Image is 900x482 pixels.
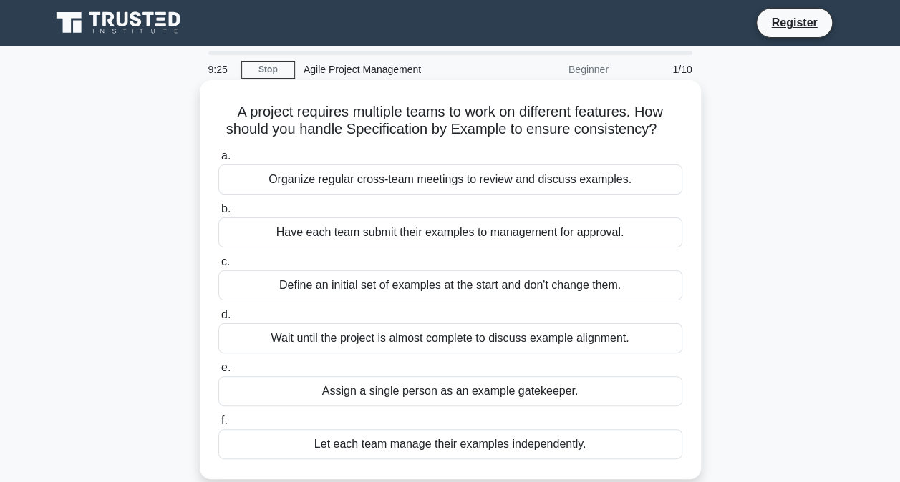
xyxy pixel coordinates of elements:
span: c. [221,255,230,267]
div: 1/10 [617,55,701,84]
div: Agile Project Management [295,55,492,84]
div: Beginner [492,55,617,84]
div: Define an initial set of examples at the start and don't change them. [218,270,682,300]
div: Have each team submit their examples to management for approval. [218,217,682,247]
span: d. [221,308,231,320]
a: Stop [241,61,295,79]
div: Assign a single person as an example gatekeeper. [218,376,682,406]
span: f. [221,414,228,426]
div: Let each team manage their examples independently. [218,429,682,459]
div: Organize regular cross-team meetings to review and discuss examples. [218,164,682,195]
h5: A project requires multiple teams to work on different features. How should you handle Specificat... [217,103,684,139]
div: Wait until the project is almost complete to discuss example alignment. [218,323,682,353]
span: a. [221,149,231,162]
span: b. [221,202,231,215]
a: Register [763,14,826,31]
span: e. [221,361,231,373]
div: 9:25 [200,55,241,84]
